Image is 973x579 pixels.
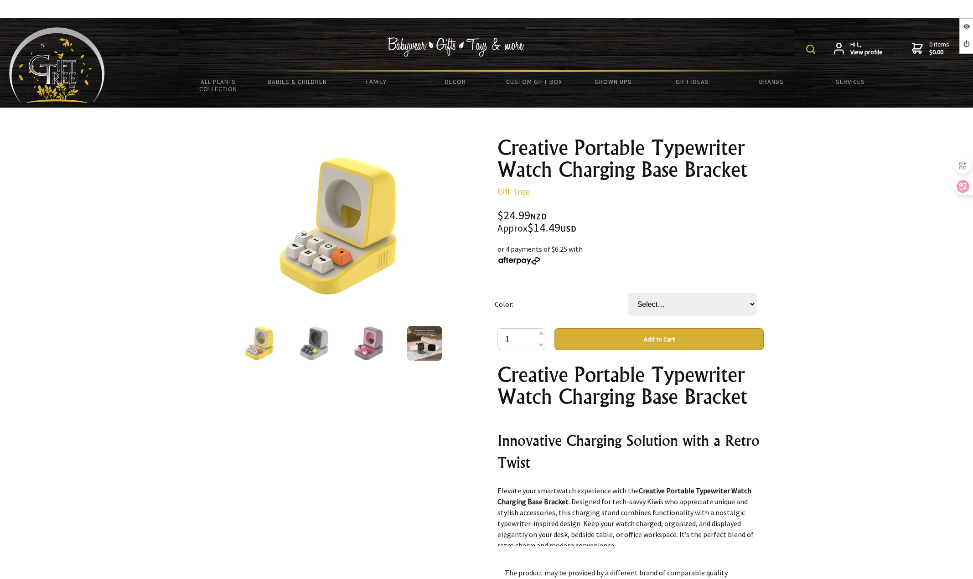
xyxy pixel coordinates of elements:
img: Babyware - Gifts - Toys and more... [9,27,105,103]
h1: Creative Portable Typewriter Watch Charging Base Bracket [497,364,764,408]
small: Approx [497,222,528,234]
a: Gift Ideas [653,72,732,91]
img: product search [806,45,815,54]
a: Custom Gift Box [495,72,574,91]
button: Add to Cart [554,328,764,350]
div: or 4 payments of $6.25 with [497,243,764,265]
img: Creative Portable Typewriter Watch Charging Base Bracket [243,326,278,361]
a: Grown Ups [574,72,653,91]
h2: Innovative Charging Solution with a Retro Twist [497,429,764,473]
img: Creative Portable Typewriter Watch Charging Base Bracket [407,326,442,361]
span: NZD [530,211,547,222]
img: Creative Portable Typewriter Watch Charging Base Bracket [352,326,387,361]
h1: Creative Portable Typewriter Watch Charging Base Bracket [497,137,764,181]
a: Decor [416,72,495,91]
img: Babywear - Gifts - Toys & more [387,37,524,57]
a: Services [811,72,890,91]
span: USD [560,223,576,234]
img: Afterpay [497,257,541,265]
a: All Plants Collection [179,72,258,98]
span: 0 items [929,40,949,57]
img: Creative Portable Typewriter Watch Charging Base Bracket [298,326,332,361]
strong: View profile [850,48,883,57]
strong: $0.00 [929,48,949,57]
strong: Creative Portable Typewriter Watch Charging Base Bracket [497,486,751,506]
a: Gift Tree [497,186,530,197]
span: Hi L, [850,41,883,57]
a: Family [337,72,416,91]
a: Babies & Children [258,72,336,91]
a: Hi L,View profile [834,41,883,57]
div: $24.99 $14.49 [497,210,764,234]
a: 0 items$0.00 [912,41,949,57]
p: Elevate your smartwatch experience with the . Designed for tech-savvy Kiwis who appreciate unique... [497,485,764,551]
a: Brands [732,72,811,91]
td: Color: [495,280,628,328]
img: Creative Portable Typewriter Watch Charging Base Bracket [271,155,414,297]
